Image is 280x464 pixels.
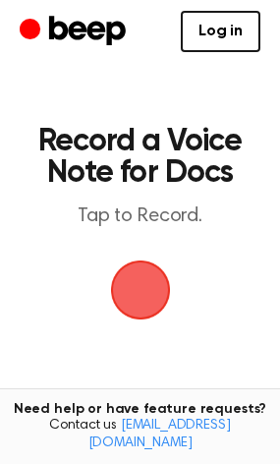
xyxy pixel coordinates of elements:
span: Contact us [12,418,268,452]
a: Beep [20,13,131,51]
p: Tap to Record. [35,204,245,229]
a: Log in [181,11,260,52]
a: [EMAIL_ADDRESS][DOMAIN_NAME] [88,419,231,450]
h1: Record a Voice Note for Docs [35,126,245,189]
img: Beep Logo [111,261,170,319]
